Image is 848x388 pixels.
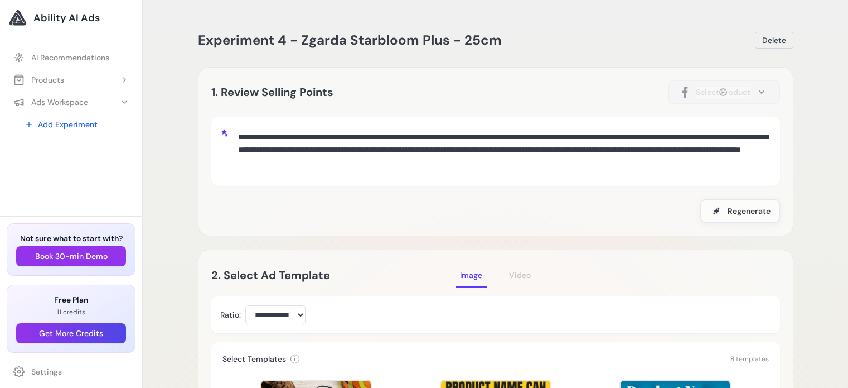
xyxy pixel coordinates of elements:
[696,87,750,98] span: Select Product
[7,362,135,382] a: Settings
[9,9,133,27] a: Ability AI Ads
[460,270,482,280] span: Image
[456,263,487,288] button: Image
[18,114,135,135] a: Add Experiment
[220,309,241,320] label: Ratio:
[728,205,771,217] span: Regenerate
[762,35,786,46] span: Delete
[16,246,126,266] button: Book 30-min Demo
[505,263,535,288] button: Video
[700,199,780,223] button: Regenerate
[509,270,531,280] span: Video
[211,83,333,101] h2: 1. Review Selling Points
[668,80,780,104] button: Select Product
[13,74,64,85] div: Products
[13,97,88,108] div: Ads Workspace
[730,355,769,363] span: 8 templates
[33,10,100,26] span: Ability AI Ads
[198,31,502,49] span: Experiment 4 - Zgarda Starbloom Plus - 25cm
[16,323,126,343] button: Get More Credits
[222,353,286,365] h3: Select Templates
[7,70,135,90] button: Products
[211,266,456,284] h2: 2. Select Ad Template
[7,47,135,68] a: AI Recommendations
[16,294,126,305] h3: Free Plan
[755,32,793,49] button: Delete
[16,308,126,317] p: 11 credits
[16,233,126,244] h3: Not sure what to start with?
[7,92,135,112] button: Ads Workspace
[294,355,295,363] span: i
